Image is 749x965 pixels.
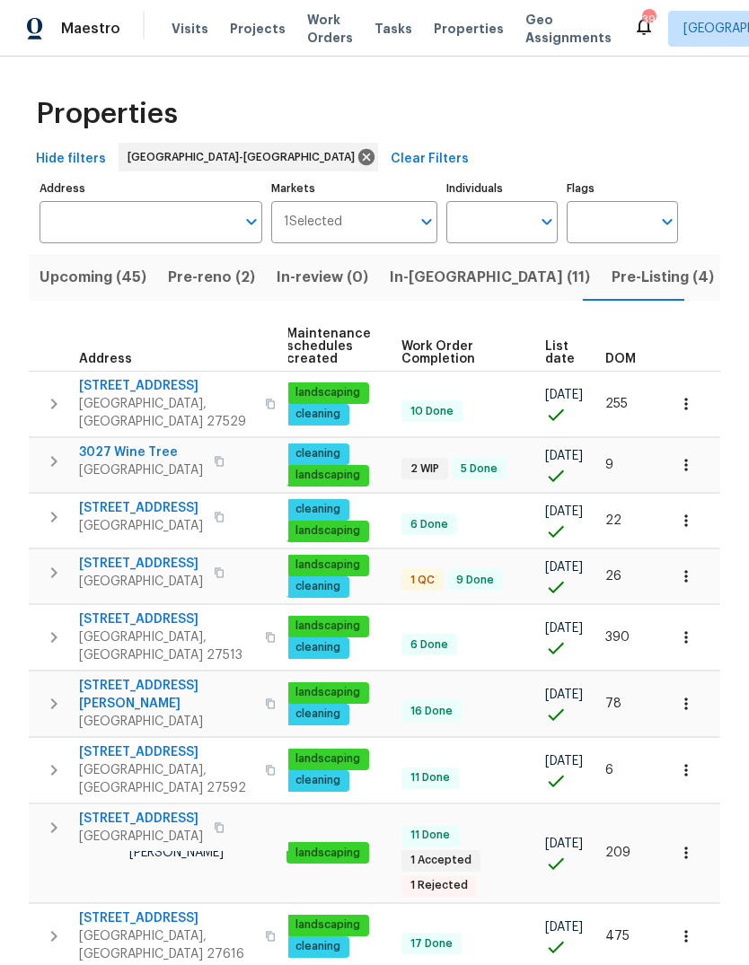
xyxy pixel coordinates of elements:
span: 16 Done [403,704,460,719]
span: landscaping [288,751,367,767]
span: Geo Assignments [525,11,612,47]
span: 255 [605,398,628,410]
span: Visits [172,20,208,38]
span: [GEOGRAPHIC_DATA], [GEOGRAPHIC_DATA] 27529 [79,395,254,431]
span: DOM [605,353,636,365]
span: landscaping [288,468,367,483]
div: 39 [642,11,655,29]
span: Address [79,353,132,365]
span: [STREET_ADDRESS] [79,377,254,395]
span: 17 Done [403,936,460,952]
span: Work Order Completion [401,340,515,365]
div: [GEOGRAPHIC_DATA]-[GEOGRAPHIC_DATA] [119,143,378,171]
span: 11 Done [403,828,457,843]
span: 1 Selected [284,215,342,230]
span: [GEOGRAPHIC_DATA] [79,517,203,535]
label: Flags [567,183,678,194]
span: [STREET_ADDRESS] [79,810,203,828]
span: [PERSON_NAME] [129,847,224,859]
span: cleaning [288,446,348,461]
span: In-[GEOGRAPHIC_DATA] (11) [390,265,590,290]
button: Clear Filters [383,143,476,176]
span: landscaping [288,385,367,400]
span: cleaning [288,640,348,655]
span: 1 Rejected [403,878,475,893]
span: Properties [434,20,504,38]
span: Hide filters [36,148,106,171]
span: [STREET_ADDRESS] [79,909,254,927]
span: landscaping [288,917,367,933]
span: [GEOGRAPHIC_DATA] [79,461,203,479]
span: In-review (0) [277,265,368,290]
span: 22 [605,514,621,527]
span: List date [545,340,575,365]
span: Tasks [374,22,412,35]
span: 390 [605,631,630,644]
span: Maintenance schedules created [286,328,371,365]
span: landscaping [288,557,367,573]
span: [GEOGRAPHIC_DATA], [GEOGRAPHIC_DATA] 27592 [79,761,254,797]
span: [DATE] [545,389,583,401]
span: Maestro [61,20,120,38]
span: [DATE] [545,450,583,462]
span: 209 [605,847,630,859]
span: 475 [605,930,630,943]
span: Pre-reno (2) [168,265,255,290]
span: cleaning [288,939,348,954]
span: 5 Done [454,461,505,477]
span: Projects [230,20,286,38]
button: Open [414,209,439,234]
button: Open [655,209,680,234]
span: cleaning [288,502,348,517]
span: [DATE] [545,689,583,701]
span: cleaning [288,773,348,788]
span: 1 Accepted [403,853,479,868]
span: 2 WIP [403,461,446,477]
label: Individuals [446,183,558,194]
button: Open [239,209,264,234]
span: 3027 Wine Tree [79,443,203,461]
span: landscaping [288,618,367,634]
span: 9 [605,459,613,471]
span: [DATE] [545,622,583,635]
span: landscaping [288,846,367,861]
span: [GEOGRAPHIC_DATA]-[GEOGRAPHIC_DATA] [128,148,362,166]
span: 11 Done [403,770,457,785]
span: [GEOGRAPHIC_DATA], [GEOGRAPHIC_DATA] 27513 [79,628,254,664]
button: Open [534,209,560,234]
span: Upcoming (45) [40,265,146,290]
span: Clear Filters [391,148,469,171]
span: 6 Done [403,637,455,653]
span: 1 QC [403,573,442,588]
span: [STREET_ADDRESS][PERSON_NAME] [79,677,254,713]
span: 6 Done [403,517,455,532]
span: 6 [605,764,613,776]
span: [STREET_ADDRESS] [79,499,203,517]
span: [GEOGRAPHIC_DATA], [GEOGRAPHIC_DATA] 27616 [79,927,254,963]
span: 10 Done [403,404,461,419]
span: [GEOGRAPHIC_DATA] [79,713,254,731]
span: 9 Done [449,573,501,588]
span: 78 [605,697,621,710]
span: Work Orders [307,11,353,47]
span: 26 [605,570,621,583]
span: [STREET_ADDRESS] [79,610,254,628]
span: [DATE] [545,755,583,768]
span: Pre-Listing (4) [612,265,714,290]
span: [STREET_ADDRESS] [79,743,254,761]
span: [DATE] [545,561,583,574]
span: [GEOGRAPHIC_DATA] [79,828,203,846]
span: cleaning [288,407,348,422]
span: [DATE] [545,505,583,518]
label: Address [40,183,262,194]
span: landscaping [288,523,367,539]
span: [STREET_ADDRESS] [79,555,203,573]
span: cleaning [288,579,348,594]
span: [DATE] [545,921,583,934]
span: [GEOGRAPHIC_DATA] [79,573,203,591]
span: cleaning [288,706,348,722]
span: Properties [36,105,178,123]
span: [DATE] [545,838,583,850]
button: Hide filters [29,143,113,176]
label: Markets [271,183,438,194]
